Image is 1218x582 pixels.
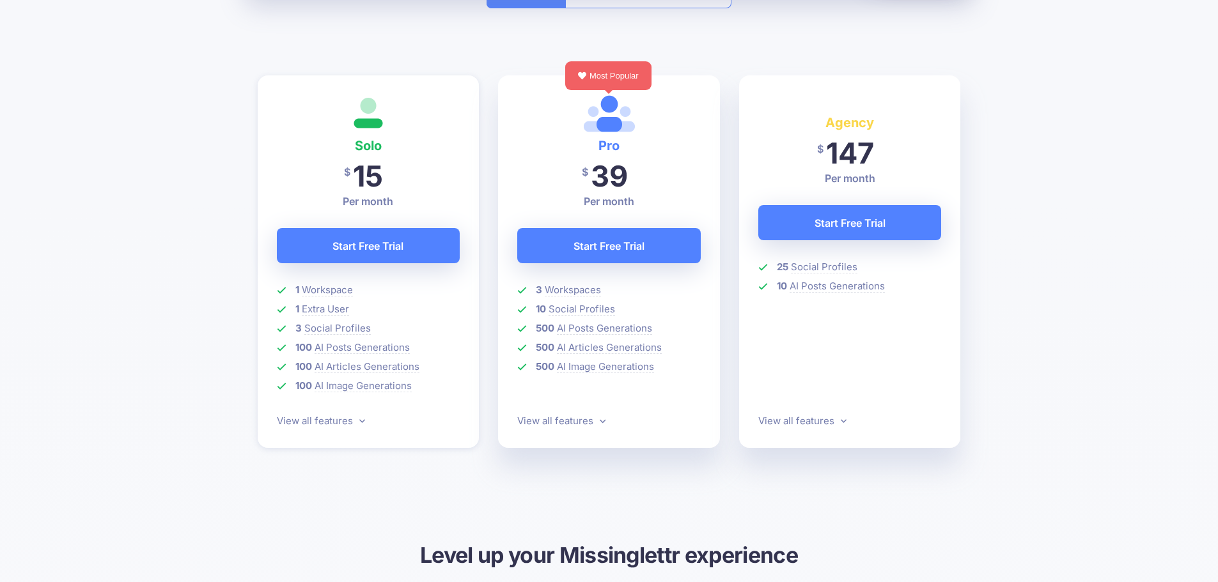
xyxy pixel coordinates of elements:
a: Start Free Trial [277,228,460,263]
span: AI Image Generations [315,379,412,392]
b: 100 [295,379,312,392]
a: View all features [758,415,847,427]
b: 1 [295,284,299,296]
a: Start Free Trial [758,205,942,240]
span: 39 [591,158,628,194]
b: 100 [295,341,312,353]
b: 10 [777,280,787,292]
span: 15 [353,158,383,194]
span: AI Posts Generations [557,322,652,335]
span: Social Profiles [549,303,615,316]
p: Per month [517,194,701,209]
span: $ [582,158,588,187]
b: 500 [536,360,554,372]
a: View all features [277,415,365,427]
h3: Level up your Missinglettr experience [258,540,961,569]
b: 500 [536,341,554,353]
a: View all features [517,415,605,427]
span: $ [817,135,824,164]
span: $ [344,158,350,187]
span: AI Articles Generations [315,360,419,373]
b: 3 [536,284,542,296]
span: 147 [826,135,874,171]
a: Start Free Trial [517,228,701,263]
h4: Agency [758,112,942,133]
span: AI Image Generations [557,360,654,373]
span: AI Articles Generations [557,341,662,354]
b: 25 [777,261,788,273]
h4: Pro [517,135,701,156]
span: Workspace [302,284,353,296]
span: AI Posts Generations [790,280,885,293]
p: Per month [277,194,460,209]
span: Workspaces [545,284,601,296]
h4: Solo [277,135,460,156]
span: Extra User [302,303,349,316]
div: Most Popular [565,61,652,90]
span: AI Posts Generations [315,341,410,354]
b: 500 [536,322,554,334]
span: Social Profiles [791,261,857,273]
span: Social Profiles [304,322,371,335]
b: 100 [295,360,312,372]
b: 10 [536,303,546,315]
p: Per month [758,171,942,186]
b: 1 [295,303,299,315]
b: 3 [295,322,302,334]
